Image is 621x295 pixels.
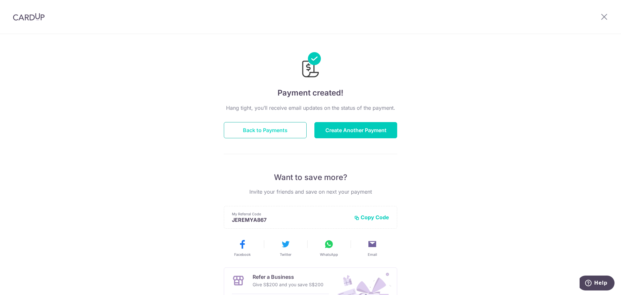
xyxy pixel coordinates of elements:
[314,122,397,138] button: Create Another Payment
[232,217,349,223] p: JEREMYA867
[310,239,348,257] button: WhatsApp
[354,214,389,221] button: Copy Code
[353,239,391,257] button: Email
[13,13,45,21] img: CardUp
[580,276,615,292] iframe: Opens a widget where you can find more information
[280,252,291,257] span: Twitter
[224,188,397,196] p: Invite your friends and save on next your payment
[224,172,397,183] p: Want to save more?
[267,239,305,257] button: Twitter
[253,281,323,289] p: Give S$200 and you save S$200
[223,239,261,257] button: Facebook
[224,122,307,138] button: Back to Payments
[224,104,397,112] p: Hang tight, you’ll receive email updates on the status of the payment.
[224,87,397,99] h4: Payment created!
[232,211,349,217] p: My Referral Code
[253,273,323,281] p: Refer a Business
[300,52,321,79] img: Payments
[368,252,377,257] span: Email
[234,252,251,257] span: Facebook
[320,252,338,257] span: WhatsApp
